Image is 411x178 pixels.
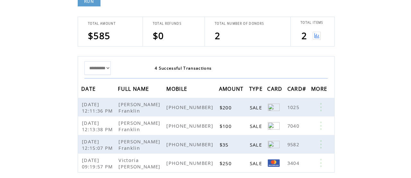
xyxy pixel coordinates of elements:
a: AMOUNT [219,87,245,90]
span: [PHONE_NUMBER] [166,123,215,129]
span: DATE [81,84,97,96]
span: 1025 [287,104,301,110]
a: TYPE [249,87,264,90]
span: SALE [250,123,264,129]
span: TYPE [249,84,264,96]
span: 2 [215,30,220,42]
span: [DATE] 12:11:36 PM [82,101,115,114]
span: 9582 [287,141,301,148]
span: [PERSON_NAME] Franklin [118,120,160,132]
span: [DATE] 12:15:07 PM [82,138,115,151]
span: $0 [153,30,164,42]
img: Discover [268,122,280,130]
span: $100 [220,123,233,129]
span: $200 [220,104,233,111]
span: TOTAL AMOUNT [88,21,116,26]
img: Mastercard [268,159,280,167]
a: MOBILE [166,87,189,90]
span: $250 [220,160,233,166]
span: 4 Successful Transactions [155,65,212,71]
span: CARD# [287,84,308,96]
span: [DATE] 09:19:57 PM [82,157,115,170]
a: CARD# [287,87,308,90]
span: [PHONE_NUMBER] [166,104,215,110]
span: TOTAL REFUNDS [153,21,181,26]
span: 2 [302,30,307,42]
span: [PERSON_NAME] Franklin [118,138,160,151]
span: [PHONE_NUMBER] [166,160,215,166]
span: Victoria [PERSON_NAME] [118,157,162,170]
span: $585 [88,30,110,42]
img: Discover [268,141,280,148]
span: SALE [250,160,264,166]
span: MORE [311,84,329,96]
span: 7040 [287,123,301,129]
span: TOTAL ITEMS [301,21,323,25]
a: CARD [267,87,284,90]
span: TOTAL NUMBER OF DONORS [215,21,264,26]
img: Discover [268,104,280,111]
span: SALE [250,141,264,148]
span: [DATE] 12:13:38 PM [82,120,115,132]
span: MOBILE [166,84,189,96]
span: 3404 [287,160,301,166]
img: View graph [313,32,321,40]
span: [PERSON_NAME] Franklin [118,101,160,114]
a: DATE [81,87,97,90]
span: AMOUNT [219,84,245,96]
span: CARD [267,84,284,96]
span: SALE [250,104,264,111]
span: FULL NAME [118,84,151,96]
a: FULL NAME [118,87,151,90]
span: [PHONE_NUMBER] [166,141,215,148]
span: $35 [220,141,230,148]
